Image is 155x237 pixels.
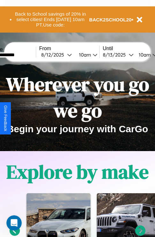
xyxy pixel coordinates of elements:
[103,52,129,58] div: 8 / 13 / 2025
[76,52,93,58] div: 10am
[89,17,132,22] b: BACK2SCHOOL20
[41,52,67,58] div: 8 / 12 / 2025
[39,51,74,58] button: 8/12/2025
[6,159,149,185] h1: Explore by make
[136,52,152,58] div: 10am
[3,105,8,131] div: Give Feedback
[12,10,89,29] button: Back to School savings of 20% in select cities! Ends [DATE] 10am PT.Use code:
[74,51,99,58] button: 10am
[6,215,22,231] iframe: Intercom live chat
[39,46,99,51] label: From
